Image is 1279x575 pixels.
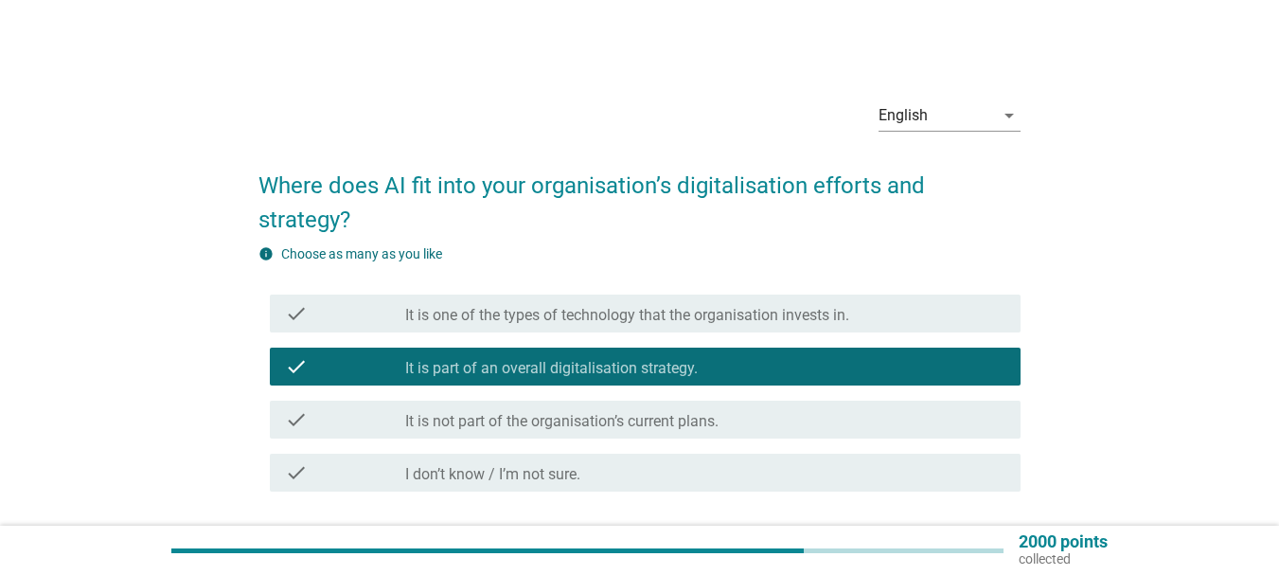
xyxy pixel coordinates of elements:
i: check [285,302,308,325]
i: check [285,461,308,484]
label: I don’t know / I’m not sure. [405,465,580,484]
i: check [285,408,308,431]
label: It is part of an overall digitalisation strategy. [405,359,698,378]
i: info [258,246,274,261]
label: It is not part of the organisation’s current plans. [405,412,719,431]
p: collected [1019,550,1108,567]
p: 2000 points [1019,533,1108,550]
label: It is one of the types of technology that the organisation invests in. [405,306,849,325]
label: Choose as many as you like [281,246,442,261]
h2: Where does AI fit into your organisation’s digitalisation efforts and strategy? [258,150,1021,237]
i: arrow_drop_down [998,104,1021,127]
i: check [285,355,308,378]
div: English [879,107,928,124]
